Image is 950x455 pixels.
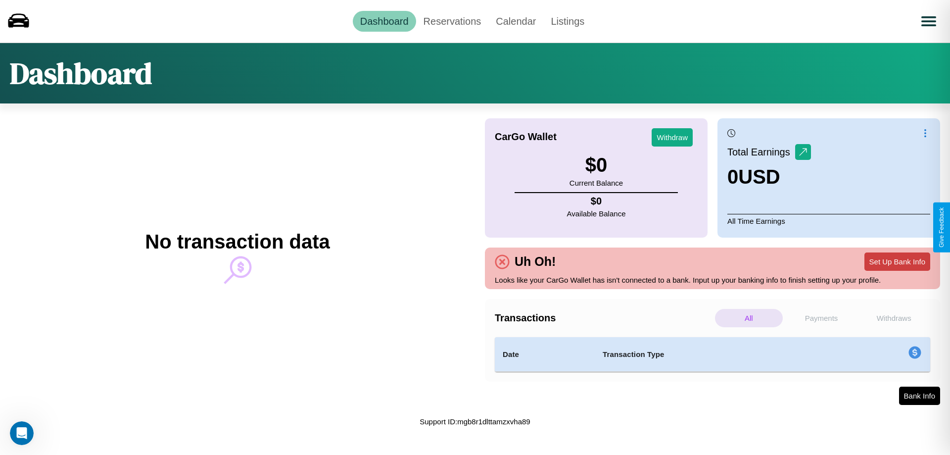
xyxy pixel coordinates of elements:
[915,7,943,35] button: Open menu
[570,154,623,176] h3: $ 0
[567,196,626,207] h4: $ 0
[145,231,330,253] h2: No transaction data
[495,312,712,324] h4: Transactions
[543,11,592,32] a: Listings
[10,421,34,445] iframe: Intercom live chat
[860,309,928,327] p: Withdraws
[570,176,623,190] p: Current Balance
[488,11,543,32] a: Calendar
[416,11,489,32] a: Reservations
[503,349,587,360] h4: Date
[938,207,945,248] div: Give Feedback
[727,214,930,228] p: All Time Earnings
[353,11,416,32] a: Dashboard
[420,415,530,428] p: Support ID: mgb8r1dlttamzxvha89
[510,254,561,269] h4: Uh Oh!
[652,128,693,147] button: Withdraw
[567,207,626,220] p: Available Balance
[495,273,930,287] p: Looks like your CarGo Wallet has isn't connected to a bank. Input up your banking info to finish ...
[495,337,930,372] table: simple table
[10,53,152,94] h1: Dashboard
[899,387,940,405] button: Bank Info
[715,309,783,327] p: All
[495,131,557,143] h4: CarGo Wallet
[788,309,855,327] p: Payments
[603,349,827,360] h4: Transaction Type
[727,143,795,161] p: Total Earnings
[864,253,930,271] button: Set Up Bank Info
[727,166,811,188] h3: 0 USD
